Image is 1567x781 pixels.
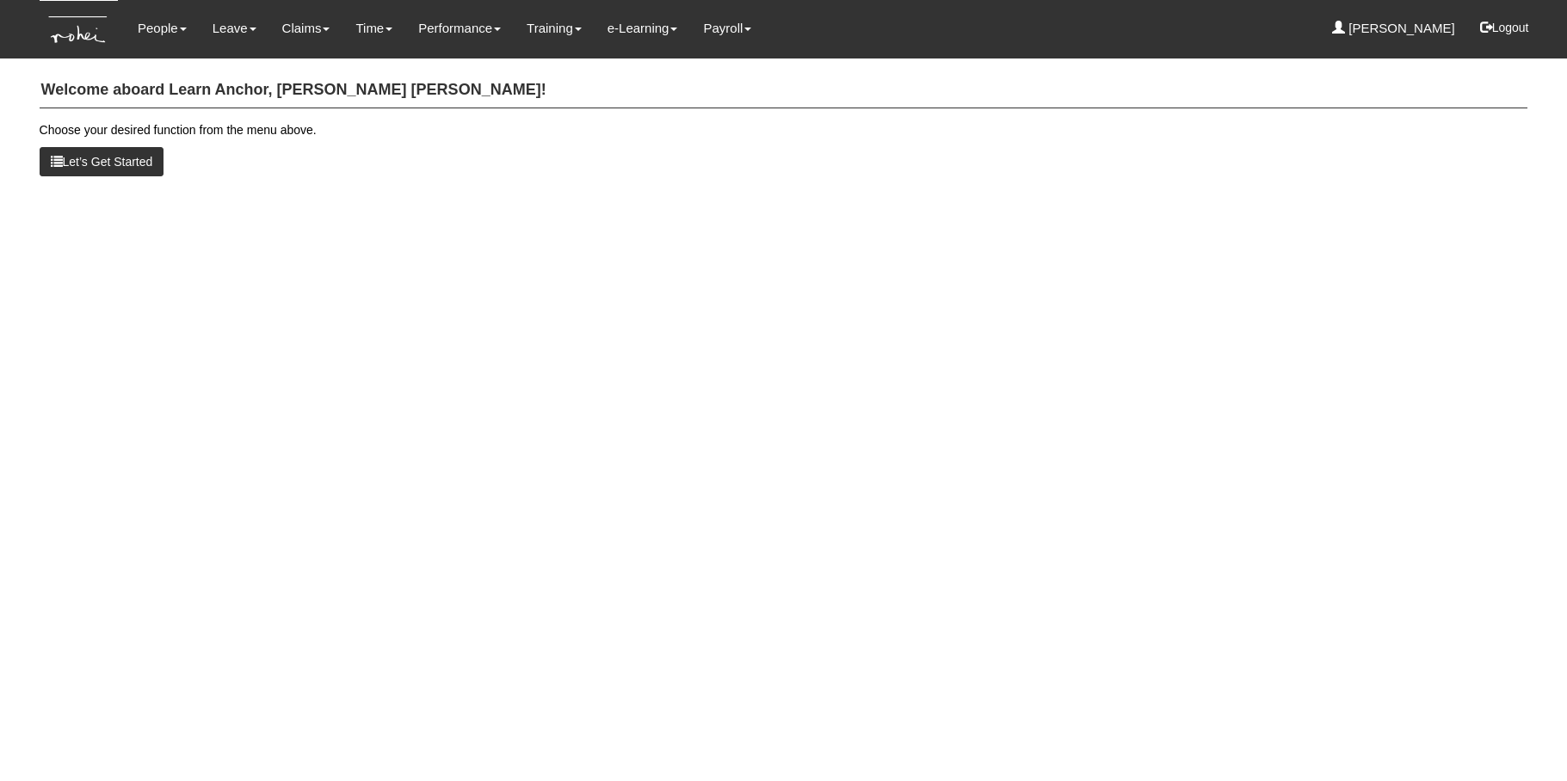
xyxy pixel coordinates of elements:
[355,9,392,48] a: Time
[1468,7,1541,48] button: Logout
[527,9,582,48] a: Training
[40,73,1528,108] h4: Welcome aboard Learn Anchor, [PERSON_NAME] [PERSON_NAME]!
[40,147,164,176] button: Let’s Get Started
[1332,9,1455,48] a: [PERSON_NAME]
[703,9,751,48] a: Payroll
[282,9,330,48] a: Claims
[418,9,501,48] a: Performance
[138,9,187,48] a: People
[608,9,678,48] a: e-Learning
[40,1,118,58] img: KTs7HI1dOZG7tu7pUkOpGGQAiEQAiEQAj0IhBB1wtXDg6BEAiBEAiBEAiB4RGIoBtemSRFIRACIRACIRACIdCLQARdL1w5OAR...
[40,121,1528,138] p: Choose your desired function from the menu above.
[1495,712,1550,764] iframe: chat widget
[213,9,256,48] a: Leave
